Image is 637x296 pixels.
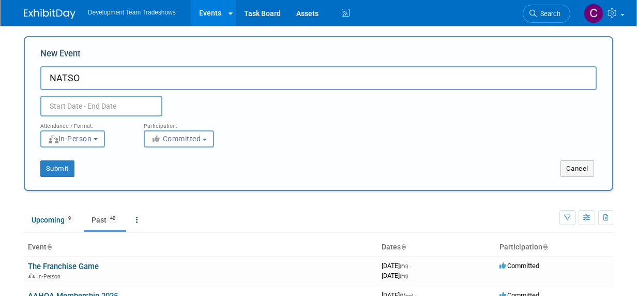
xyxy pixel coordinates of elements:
span: In-Person [37,273,64,280]
span: 9 [65,215,74,223]
span: (Fri) [400,263,408,269]
th: Dates [377,239,495,256]
a: Sort by Event Name [47,243,52,251]
a: Search [523,5,570,23]
a: Sort by Start Date [401,243,406,251]
a: Upcoming9 [24,210,82,230]
th: Event [24,239,377,256]
div: Participation: [144,116,232,130]
a: Past40 [84,210,126,230]
input: Name of Trade Show / Conference [40,66,597,90]
button: Cancel [560,160,594,177]
div: Attendance / Format: [40,116,128,130]
input: Start Date - End Date [40,96,162,116]
span: In-Person [48,135,92,143]
span: Committed [499,262,539,270]
button: Submit [40,160,74,177]
span: [DATE] [382,272,408,279]
a: The Franchise Game [28,262,99,271]
button: In-Person [40,130,105,147]
img: ExhibitDay [24,9,75,19]
a: Sort by Participation Type [542,243,548,251]
label: New Event [40,48,81,64]
span: - [410,262,411,270]
span: (Fri) [400,273,408,279]
span: 40 [107,215,118,223]
img: Courtney Perkins [584,4,603,23]
span: Development Team Tradeshows [88,9,176,16]
button: Committed [144,130,214,147]
span: [DATE] [382,262,411,270]
span: Committed [151,135,201,143]
img: In-Person Event [28,273,35,278]
span: Search [537,10,560,18]
th: Participation [495,239,613,256]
